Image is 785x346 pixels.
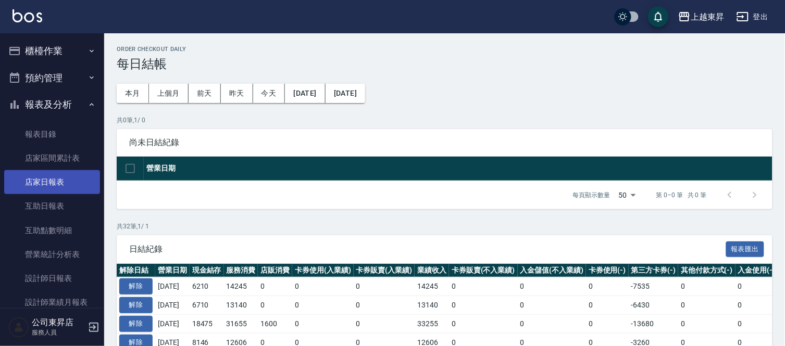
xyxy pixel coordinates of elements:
th: 服務消費 [224,264,258,277]
td: -6430 [629,296,679,315]
button: 報表及分析 [4,91,100,118]
a: 設計師日報表 [4,266,100,290]
button: 昨天 [221,84,253,103]
button: 今天 [253,84,285,103]
td: 0 [586,277,629,296]
button: [DATE] [326,84,365,103]
h3: 每日結帳 [117,57,772,71]
td: 0 [518,277,587,296]
th: 卡券販賣(不入業績) [449,264,518,277]
td: 0 [678,296,736,315]
td: [DATE] [155,296,190,315]
span: 尚未日結紀錄 [129,137,760,148]
td: 13140 [415,296,449,315]
td: 0 [449,314,518,333]
button: 解除 [119,316,153,332]
th: 其他付款方式(-) [678,264,736,277]
button: 解除 [119,297,153,313]
td: 0 [354,277,415,296]
td: 0 [586,314,629,333]
td: 0 [586,296,629,315]
td: 0 [258,296,292,315]
td: 1600 [258,314,292,333]
button: [DATE] [285,84,325,103]
td: 0 [354,296,415,315]
button: 登出 [732,7,772,27]
th: 營業日期 [155,264,190,277]
p: 共 32 筆, 1 / 1 [117,222,772,231]
p: 服務人員 [32,328,85,337]
th: 現金結存 [190,264,224,277]
td: 0 [736,277,778,296]
td: -7535 [629,277,679,296]
th: 入金使用(-) [736,264,778,277]
td: [DATE] [155,277,190,296]
th: 入金儲值(不入業績) [518,264,587,277]
button: save [648,6,669,27]
td: 0 [354,314,415,333]
span: 日結紀錄 [129,244,726,254]
td: 0 [736,296,778,315]
button: 解除 [119,278,153,294]
td: 18475 [190,314,224,333]
button: 櫃檯作業 [4,37,100,65]
button: 預約管理 [4,65,100,92]
th: 卡券使用(入業績) [292,264,354,277]
a: 互助點數明細 [4,219,100,242]
a: 報表匯出 [726,244,765,253]
button: 上越東昇 [674,6,728,28]
a: 店家區間累計表 [4,146,100,170]
th: 店販消費 [258,264,292,277]
td: [DATE] [155,314,190,333]
td: 0 [736,314,778,333]
th: 解除日結 [117,264,155,277]
td: 0 [292,314,354,333]
th: 營業日期 [144,157,772,181]
button: 前天 [189,84,221,103]
div: 50 [615,181,640,209]
img: Logo [13,9,42,22]
td: 0 [678,277,736,296]
td: 0 [258,277,292,296]
th: 業績收入 [415,264,449,277]
td: 14245 [224,277,258,296]
p: 第 0–0 筆 共 0 筆 [656,190,707,200]
button: 本月 [117,84,149,103]
h2: Order checkout daily [117,46,772,53]
a: 店家日報表 [4,170,100,194]
td: 0 [518,314,587,333]
td: -13680 [629,314,679,333]
button: 報表匯出 [726,241,765,258]
button: 上個月 [149,84,189,103]
th: 第三方卡券(-) [629,264,679,277]
td: 31655 [224,314,258,333]
th: 卡券販賣(入業績) [354,264,415,277]
a: 營業統計分析表 [4,242,100,266]
td: 0 [449,296,518,315]
td: 0 [292,296,354,315]
p: 共 0 筆, 1 / 0 [117,116,772,125]
p: 每頁顯示數量 [573,190,610,200]
td: 6710 [190,296,224,315]
div: 上越東昇 [691,10,724,23]
img: Person [8,317,29,338]
h5: 公司東昇店 [32,317,85,328]
td: 13140 [224,296,258,315]
th: 卡券使用(-) [586,264,629,277]
td: 14245 [415,277,449,296]
td: 0 [449,277,518,296]
td: 0 [518,296,587,315]
td: 6210 [190,277,224,296]
td: 33255 [415,314,449,333]
td: 0 [292,277,354,296]
a: 報表目錄 [4,122,100,146]
a: 互助日報表 [4,194,100,218]
td: 0 [678,314,736,333]
a: 設計師業績月報表 [4,290,100,314]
